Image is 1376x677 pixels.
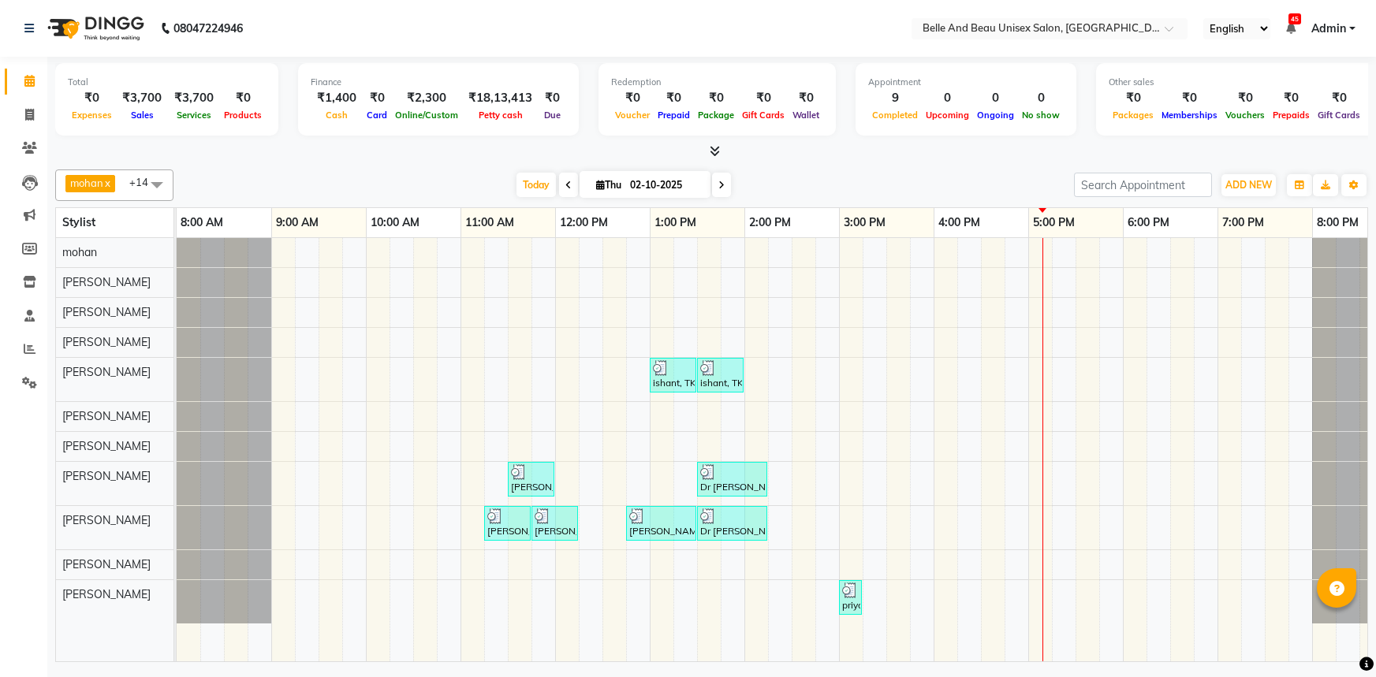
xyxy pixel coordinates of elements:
[699,464,766,494] div: Dr [PERSON_NAME], TK05, 01:30 PM-02:15 PM, Hair Care - Hair Cut ([DEMOGRAPHIC_DATA])30 - Adult Ha...
[654,110,694,121] span: Prepaid
[699,360,742,390] div: ishant, TK04, 01:30 PM-02:00 PM, Shave & Trimming - [PERSON_NAME] ([DEMOGRAPHIC_DATA])30 - [PERSO...
[1029,211,1079,234] a: 5:00 PM
[68,89,116,107] div: ₹0
[62,305,151,319] span: [PERSON_NAME]
[311,76,566,89] div: Finance
[1074,173,1212,197] input: Search Appointment
[367,211,423,234] a: 10:00 AM
[654,89,694,107] div: ₹0
[70,177,103,189] span: mohan
[173,6,243,50] b: 08047224946
[462,89,539,107] div: ₹18,13,413
[68,76,266,89] div: Total
[1109,76,1364,89] div: Other sales
[540,110,565,121] span: Due
[694,89,738,107] div: ₹0
[62,215,95,229] span: Stylist
[129,176,160,188] span: +14
[628,508,695,538] div: [PERSON_NAME], TK03, 12:45 PM-01:30 PM, Hair Care - Hair Cut ([DEMOGRAPHIC_DATA])30 - Adult Hair ...
[868,89,922,107] div: 9
[1286,21,1296,35] a: 45
[62,469,151,483] span: [PERSON_NAME]
[62,275,151,289] span: [PERSON_NAME]
[116,89,168,107] div: ₹3,700
[62,409,151,423] span: [PERSON_NAME]
[651,360,695,390] div: ishant, TK04, 01:00 PM-01:30 PM, Hair Care - Hair Cut ([DEMOGRAPHIC_DATA])30 - Adult Hair Cut (Be...
[220,89,266,107] div: ₹0
[922,89,973,107] div: 0
[1158,89,1221,107] div: ₹0
[1221,174,1276,196] button: ADD NEW
[40,6,148,50] img: logo
[533,508,576,538] div: [PERSON_NAME], TK01, 11:45 AM-12:15 PM, Shave & Trimming - [PERSON_NAME] ([DEMOGRAPHIC_DATA])30 -...
[694,110,738,121] span: Package
[973,89,1018,107] div: 0
[103,177,110,189] a: x
[391,110,462,121] span: Online/Custom
[509,464,553,494] div: [PERSON_NAME], TK02, 11:30 AM-12:00 PM, Hair Care - Hair Cut ([DEMOGRAPHIC_DATA])30 - Adult Hair ...
[973,110,1018,121] span: Ongoing
[699,508,766,538] div: Dr [PERSON_NAME], TK05, 01:30 PM-02:15 PM, Hair Care - Hair Cut ([DEMOGRAPHIC_DATA])30 - Adult Ha...
[516,173,556,197] span: Today
[789,89,823,107] div: ₹0
[1288,13,1301,24] span: 45
[1109,110,1158,121] span: Packages
[311,89,363,107] div: ₹1,400
[789,110,823,121] span: Wallet
[1218,211,1268,234] a: 7:00 PM
[1314,89,1364,107] div: ₹0
[62,365,151,379] span: [PERSON_NAME]
[611,89,654,107] div: ₹0
[1018,89,1064,107] div: 0
[127,110,158,121] span: Sales
[738,110,789,121] span: Gift Cards
[611,110,654,121] span: Voucher
[62,513,151,527] span: [PERSON_NAME]
[738,89,789,107] div: ₹0
[1311,20,1346,37] span: Admin
[220,110,266,121] span: Products
[62,587,151,601] span: [PERSON_NAME]
[1221,89,1269,107] div: ₹0
[1109,89,1158,107] div: ₹0
[1310,614,1360,661] iframe: chat widget
[1225,179,1272,191] span: ADD NEW
[841,582,860,612] div: priyanka sir, TK06, 03:00 PM-03:10 PM, Threading - Full Face ([DEMOGRAPHIC_DATA])30 - Full Face
[363,110,391,121] span: Card
[391,89,462,107] div: ₹2,300
[1269,110,1314,121] span: Prepaids
[62,335,151,349] span: [PERSON_NAME]
[592,179,625,191] span: Thu
[486,508,529,538] div: [PERSON_NAME], TK01, 11:15 AM-11:45 AM, Hair Care - Hair Cut ([DEMOGRAPHIC_DATA])30 - Adult Hair ...
[322,110,352,121] span: Cash
[363,89,391,107] div: ₹0
[1158,110,1221,121] span: Memberships
[556,211,612,234] a: 12:00 PM
[173,110,215,121] span: Services
[1018,110,1064,121] span: No show
[651,211,700,234] a: 1:00 PM
[1221,110,1269,121] span: Vouchers
[1124,211,1173,234] a: 6:00 PM
[177,211,227,234] a: 8:00 AM
[840,211,889,234] a: 3:00 PM
[539,89,566,107] div: ₹0
[625,173,704,197] input: 2025-10-02
[745,211,795,234] a: 2:00 PM
[611,76,823,89] div: Redemption
[934,211,984,234] a: 4:00 PM
[868,110,922,121] span: Completed
[272,211,323,234] a: 9:00 AM
[62,245,97,259] span: mohan
[62,439,151,453] span: [PERSON_NAME]
[475,110,527,121] span: Petty cash
[62,557,151,571] span: [PERSON_NAME]
[922,110,973,121] span: Upcoming
[1313,211,1363,234] a: 8:00 PM
[1314,110,1364,121] span: Gift Cards
[68,110,116,121] span: Expenses
[1269,89,1314,107] div: ₹0
[461,211,518,234] a: 11:00 AM
[168,89,220,107] div: ₹3,700
[868,76,1064,89] div: Appointment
